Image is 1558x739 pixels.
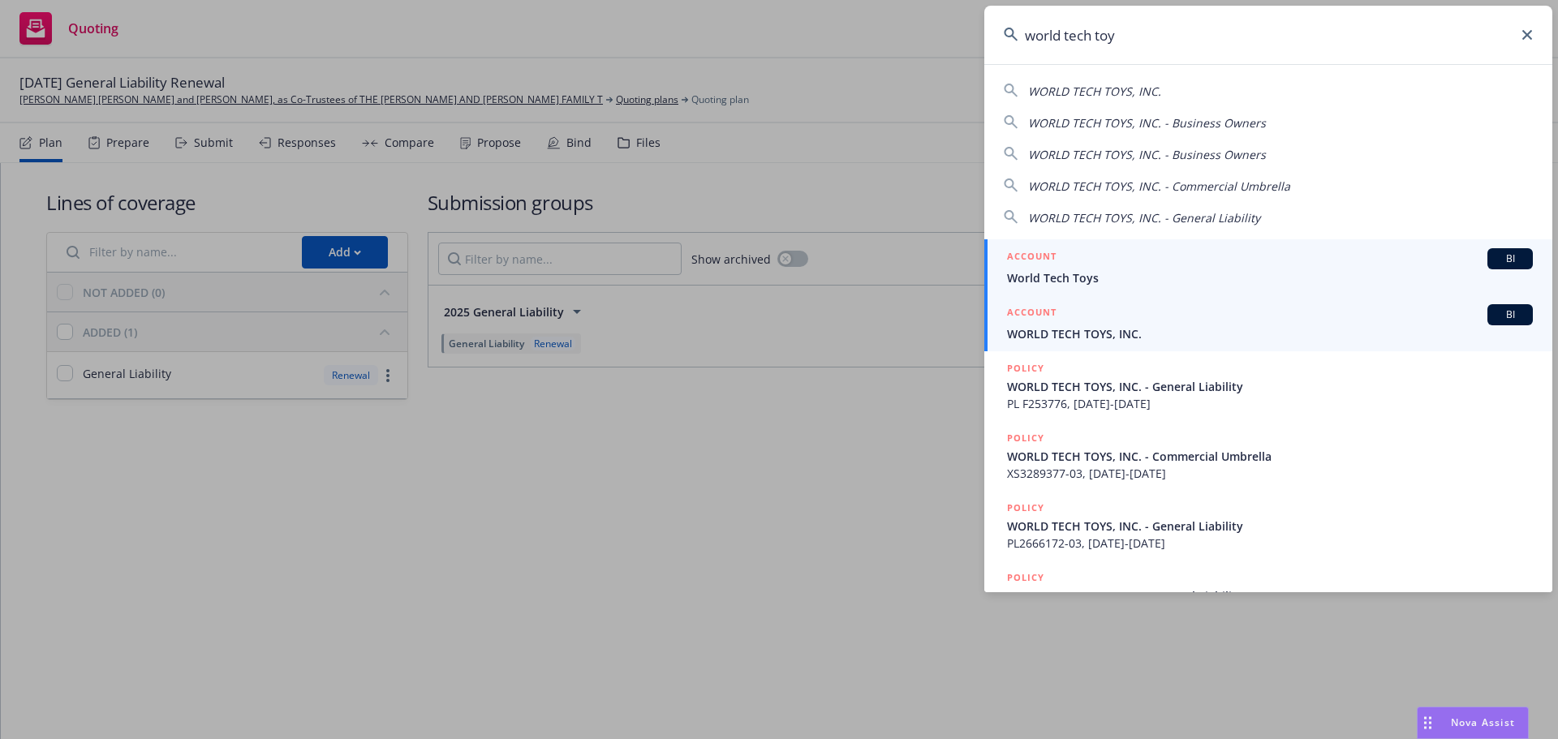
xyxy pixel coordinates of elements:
span: BI [1494,307,1526,322]
a: ACCOUNTBIWorld Tech Toys [984,239,1552,295]
a: POLICYWORLD TECH TOYS, INC. - General LiabilityPL F253776, [DATE]-[DATE] [984,351,1552,421]
h5: ACCOUNT [1007,248,1057,268]
h5: POLICY [1007,430,1044,446]
h5: ACCOUNT [1007,304,1057,324]
span: Nova Assist [1451,715,1515,729]
a: POLICYWORLD TECH TOYS, INC. - General Liability [984,561,1552,630]
a: POLICYWORLD TECH TOYS, INC. - General LiabilityPL2666172-03, [DATE]-[DATE] [984,491,1552,561]
span: PL F253776, [DATE]-[DATE] [1007,395,1533,412]
button: Nova Assist [1417,707,1529,739]
a: POLICYWORLD TECH TOYS, INC. - Commercial UmbrellaXS3289377-03, [DATE]-[DATE] [984,421,1552,491]
h5: POLICY [1007,569,1044,586]
span: World Tech Toys [1007,269,1533,286]
span: WORLD TECH TOYS, INC. - General Liability [1007,518,1533,535]
span: BI [1494,251,1526,266]
a: ACCOUNTBIWORLD TECH TOYS, INC. [984,295,1552,351]
span: WORLD TECH TOYS, INC. - Business Owners [1028,115,1266,131]
span: WORLD TECH TOYS, INC. [1028,84,1161,99]
span: WORLD TECH TOYS, INC. - General Liability [1028,210,1260,226]
span: WORLD TECH TOYS, INC. - General Liability [1007,378,1533,395]
span: WORLD TECH TOYS, INC. - Business Owners [1028,147,1266,162]
h5: POLICY [1007,360,1044,376]
h5: POLICY [1007,500,1044,516]
span: WORLD TECH TOYS, INC. - Commercial Umbrella [1028,178,1290,194]
span: XS3289377-03, [DATE]-[DATE] [1007,465,1533,482]
span: WORLD TECH TOYS, INC. - General Liability [1007,587,1533,604]
div: Drag to move [1418,707,1438,738]
span: WORLD TECH TOYS, INC. [1007,325,1533,342]
input: Search... [984,6,1552,64]
span: PL2666172-03, [DATE]-[DATE] [1007,535,1533,552]
span: WORLD TECH TOYS, INC. - Commercial Umbrella [1007,448,1533,465]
